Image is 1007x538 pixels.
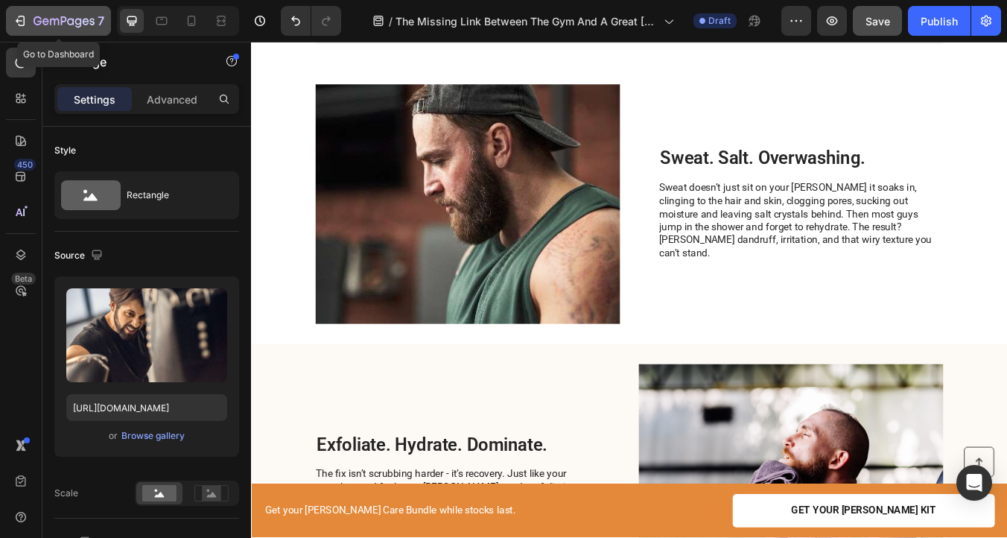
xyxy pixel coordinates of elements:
img: preview-image [66,288,227,382]
div: Browse gallery [121,429,185,443]
span: The Missing Link Between The Gym And A Great [PERSON_NAME] [396,13,658,29]
div: Beta [11,273,36,285]
button: Browse gallery [121,428,185,443]
p: Advanced [147,92,197,107]
p: 7 [98,12,104,30]
span: Save [865,15,890,28]
button: Save [853,6,902,36]
span: Draft [708,14,731,28]
iframe: Design area [251,42,1007,538]
div: Scale [54,487,78,500]
div: Source [54,246,106,266]
div: Undo/Redo [281,6,341,36]
h2: Exfoliate. Hydrate. Dominate. [76,463,412,491]
p: Image [72,53,199,71]
p: Settings [74,92,115,107]
div: Publish [921,13,958,29]
button: 7 [6,6,111,36]
input: https://example.com/image.jpg [66,394,227,421]
button: Publish [908,6,971,36]
span: / [389,13,393,29]
div: Style [54,144,76,157]
h2: Sweat. Salt. Overwashing. [482,124,818,152]
div: 450 [14,159,36,171]
div: Rectangle [127,178,217,212]
div: Open Intercom Messenger [956,465,992,501]
p: Sweat doesn’t just sit on your [PERSON_NAME] it soaks in, clinging to the hair and skin, clogging... [482,165,816,259]
span: or [109,427,118,445]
